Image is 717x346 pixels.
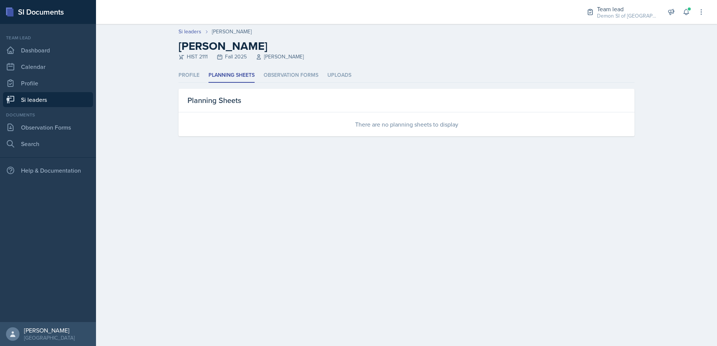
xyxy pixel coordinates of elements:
[178,112,634,136] div: There are no planning sheets to display
[3,76,93,91] a: Profile
[3,120,93,135] a: Observation Forms
[3,34,93,41] div: Team lead
[178,68,199,83] li: Profile
[597,4,657,13] div: Team lead
[3,163,93,178] div: Help & Documentation
[3,59,93,74] a: Calendar
[327,68,351,83] li: Uploads
[24,334,75,342] div: [GEOGRAPHIC_DATA]
[264,68,318,83] li: Observation Forms
[178,53,634,61] div: HIST 2111 Fall 2025 [PERSON_NAME]
[24,327,75,334] div: [PERSON_NAME]
[3,136,93,151] a: Search
[3,43,93,58] a: Dashboard
[178,39,634,53] h2: [PERSON_NAME]
[3,92,93,107] a: Si leaders
[212,28,252,36] div: [PERSON_NAME]
[178,28,201,36] a: Si leaders
[597,12,657,20] div: Demon SI of [GEOGRAPHIC_DATA] / Fall 2025
[208,68,255,83] li: Planning Sheets
[3,112,93,118] div: Documents
[178,89,634,112] div: Planning Sheets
